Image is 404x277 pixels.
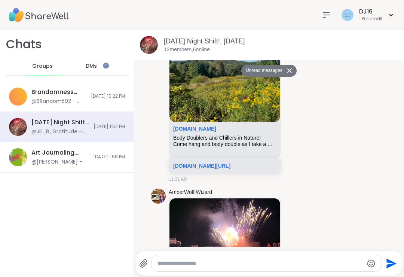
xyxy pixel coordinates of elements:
div: Brandomness Club House, [DATE] [31,88,86,96]
a: [DATE] Night Shift!, [DATE] [164,37,245,45]
img: Brandomness Club House, Oct 04 [9,88,27,106]
span: 11:31 AM [169,176,188,183]
img: DJ16 [342,9,353,21]
img: Art Journaling, Oct 03 [9,148,27,166]
div: Come hang and body double as I take a walk outside! [173,141,276,147]
div: 1 Pro credit [359,16,383,22]
img: Friday Night Shift!, Oct 03 [9,118,27,136]
a: AmberWolffWizard [169,189,212,196]
button: Send [382,255,399,272]
img: ShareWell Nav Logo [9,2,69,28]
span: [DATE] 1:52 PM [94,124,125,130]
div: [DATE] Night Shift!, [DATE] [31,118,89,127]
div: Art Journaling, [DATE] [31,149,89,157]
span: [DATE] 10:22 PM [91,93,125,100]
button: Unread messages [241,65,284,77]
div: @Jill_B_Gratitude - [URL][DOMAIN_NAME] [31,128,89,136]
p: 12 members, 6 online [164,46,210,54]
div: @BRandom502 - Sounds good. We'll say it's on hiatus TBD. [31,98,86,105]
a: Attachment [173,126,216,132]
img: Friday Night Shift!, Oct 03 [140,36,158,54]
div: @[PERSON_NAME] - [31,158,82,166]
button: Emoji picker [367,259,376,268]
h1: Chats [6,36,42,53]
a: [DOMAIN_NAME][URL] [173,163,230,169]
img: https://sharewell-space-live.sfo3.digitaloceanspaces.com/user-generated/9a5601ee-7e1f-42be-b53e-4... [151,189,166,204]
img: Body Doublers and Chillers in Nature! [169,28,280,122]
div: DJ16 [359,7,383,16]
iframe: Spotlight [103,63,109,69]
span: DMs [86,63,97,70]
span: [DATE] 1:58 PM [93,154,125,160]
span: Groups [32,63,53,70]
div: Body Doublers and Chillers in Nature! [173,135,276,141]
textarea: Type your message [157,260,363,267]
